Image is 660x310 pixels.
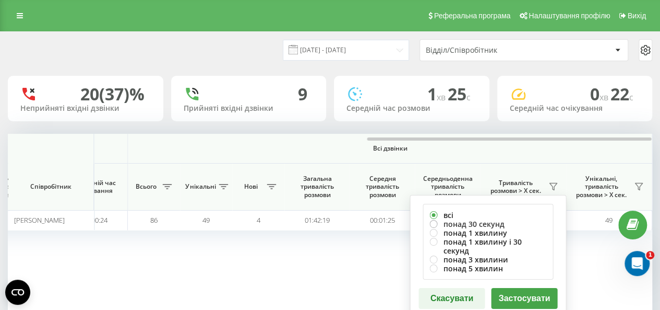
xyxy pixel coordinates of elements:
[491,288,557,309] button: Застосувати
[257,215,260,225] span: 4
[429,211,546,220] label: всі
[429,228,546,237] label: понад 1 хвилину
[628,12,646,20] span: Вихід
[429,264,546,273] label: понад 5 хвилин
[63,210,128,231] td: 00:00:24
[292,175,342,199] span: Загальна тривалість розмови
[625,251,650,276] iframe: Intercom live chat
[571,175,631,199] span: Унікальні, тривалість розмови > Х сек.
[646,251,654,259] span: 1
[423,175,472,199] span: Середньоденна тривалість розмови
[184,104,314,113] div: Прийняті вхідні дзвінки
[429,255,546,264] label: понад 3 хвилини
[610,83,633,105] span: 22
[485,179,545,195] span: Тривалість розмови > Х сек.
[17,182,85,191] span: Співробітник
[434,12,511,20] span: Реферальна програма
[350,210,415,231] td: 00:01:25
[298,84,307,104] div: 9
[80,84,145,104] div: 20 (37)%
[357,175,407,199] span: Середня тривалість розмови
[237,182,263,191] span: Нові
[429,220,546,228] label: понад 30 секунд
[5,280,30,305] button: Open CMP widget
[629,91,633,103] span: c
[20,104,151,113] div: Неприйняті вхідні дзвінки
[185,182,215,191] span: Унікальні
[133,182,159,191] span: Всього
[202,215,210,225] span: 49
[429,237,546,255] label: понад 1 хвилину і 30 секунд
[70,179,119,195] span: Середній час очікування
[599,91,610,103] span: хв
[427,83,448,105] span: 1
[605,215,613,225] span: 49
[150,215,158,225] span: 86
[418,288,485,309] button: Скасувати
[466,91,471,103] span: c
[159,144,621,153] span: Всі дзвінки
[448,83,471,105] span: 25
[284,210,350,231] td: 01:42:19
[529,12,610,20] span: Налаштування профілю
[510,104,640,113] div: Середній час очікування
[426,46,550,55] div: Відділ/Співробітник
[14,215,64,225] span: [PERSON_NAME]
[590,83,610,105] span: 0
[346,104,477,113] div: Середній час розмови
[437,91,448,103] span: хв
